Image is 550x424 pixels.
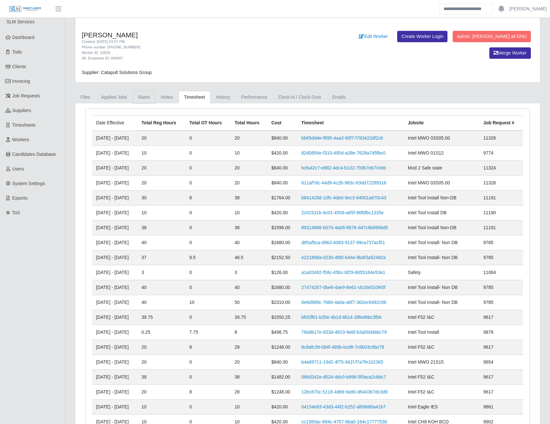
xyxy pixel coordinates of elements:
td: 10 [185,295,230,310]
span: Intel Tool Install [408,330,439,335]
span: 11191 [483,225,496,230]
th: Timesheet [298,116,404,131]
a: 086d342e-d524-4dc0-b998-5f0aca2c8dc7 [301,374,386,380]
span: Intel F52 I&C [408,344,434,350]
a: Timesheet [178,91,211,104]
span: 11326 [483,135,496,141]
span: 9785 [483,300,493,305]
td: 20 [138,131,185,146]
td: 20 [231,161,267,176]
span: 9878 [483,330,493,335]
a: Files [75,91,96,104]
span: Users [12,166,24,171]
span: 11190 [483,210,496,215]
td: 38 [231,370,267,385]
td: [DATE] - [DATE] [92,370,138,385]
td: [DATE] - [DATE] [92,400,138,415]
td: [DATE] - [DATE] [92,220,138,235]
span: Intel Tool Install Non-DB [408,225,457,230]
span: 9774 [483,150,493,156]
td: 38 [138,220,185,235]
td: [DATE] - [DATE] [92,340,138,355]
td: 0 [185,206,230,220]
td: $1680.00 [267,235,298,250]
div: Phone number: [PHONE_NUMBER] [82,44,341,50]
span: Candidates Database [12,152,56,157]
div: Alt. Employee ID: 604997 [82,56,341,61]
td: [DATE] - [DATE] [92,280,138,295]
td: Date Effective [92,116,138,131]
a: bb65dd4e-f895-4aa3-90f7-f783422df2c6 [301,135,383,141]
div: Created: [DATE] 03:57 PM [82,39,341,44]
span: 9785 [483,255,493,260]
td: 9.5 [185,250,230,265]
a: d85af5ca-d963-4083-9137-99ca737acf51 [301,240,385,245]
a: 8c8afc39-084f-489b-bcd8-7c6b03c9bc78 [301,344,384,350]
input: Search [439,3,493,15]
span: Intel Tool Install- Non DB [408,300,458,305]
td: 0 [185,235,230,250]
span: Intel F52 I&C [408,315,434,320]
th: Job Request # [479,116,523,131]
a: 04154e83-43d3-44f2-b252-af69b80a41b7 [301,404,386,409]
span: Timesheets [12,122,36,128]
td: 0 [185,355,230,370]
a: b4a69711-19d2-4f75-941f-f7a7fe102365 [301,359,383,365]
td: 0 [185,280,230,295]
span: Intel MWO 01S12 [408,150,444,156]
td: [DATE] - [DATE] [92,235,138,250]
td: [DATE] - [DATE] [92,206,138,220]
a: 78a8b17e-833d-4623-9ebf-b3a00d4bbc79 [301,330,387,335]
td: $1248.00 [267,385,298,400]
td: [DATE] - [DATE] [92,295,138,310]
a: Clock-In / Clock-Outs [273,91,326,104]
span: 11064 [483,270,496,275]
a: e221898a-0230-4f90-b44e-8b4f3a52482a [301,255,386,260]
a: Notes [155,91,178,104]
span: 11326 [483,180,496,185]
span: Intel Eagle IES [408,404,438,409]
span: Exports [12,195,28,201]
span: 11324 [483,165,496,170]
span: 9785 [483,240,493,245]
td: 20 [138,176,185,191]
td: $420.00 [267,400,298,415]
h4: [PERSON_NAME] [82,31,341,39]
td: 20 [138,161,185,176]
td: 40 [138,295,185,310]
span: Safety [408,270,421,275]
td: 20 [138,355,185,370]
td: 20 [138,385,185,400]
span: Mod 2 Safe state [408,165,442,170]
span: 9617 [483,315,493,320]
span: 9654 [483,359,493,365]
td: 39.75 [231,310,267,325]
a: Edit Worker [355,31,392,42]
td: [DATE] - [DATE] [92,250,138,265]
th: Total Hours [231,116,267,131]
td: 10 [231,400,267,415]
span: 9617 [483,389,493,394]
img: SLM Logo [9,6,42,13]
a: b8414268-10fc-4de0-9ec3-64001a670c43 [301,195,386,200]
td: 38 [231,191,267,206]
td: $1764.00 [267,191,298,206]
a: 2c01531b-4c01-4559-a65f-96f6fbc1335e [301,210,384,215]
span: Todo [12,49,22,55]
td: 10 [138,206,185,220]
td: 0 [185,131,230,146]
span: Intel Tool Install- Non DB [408,285,458,290]
button: Admin: [PERSON_NAME] all DNU [453,31,531,42]
td: 8 [231,325,267,340]
td: $1482.00 [267,370,298,385]
span: 9617 [483,374,493,380]
span: 9617 [483,344,493,350]
span: Intel F52 I&C [408,374,434,380]
td: $1680.00 [267,280,298,295]
th: Jobsite [404,116,480,131]
td: [DATE] - [DATE] [92,355,138,370]
td: [DATE] - [DATE] [92,176,138,191]
span: Intel MWO 21S15 [408,359,444,365]
td: 10 [231,146,267,161]
td: 0 [185,370,230,385]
